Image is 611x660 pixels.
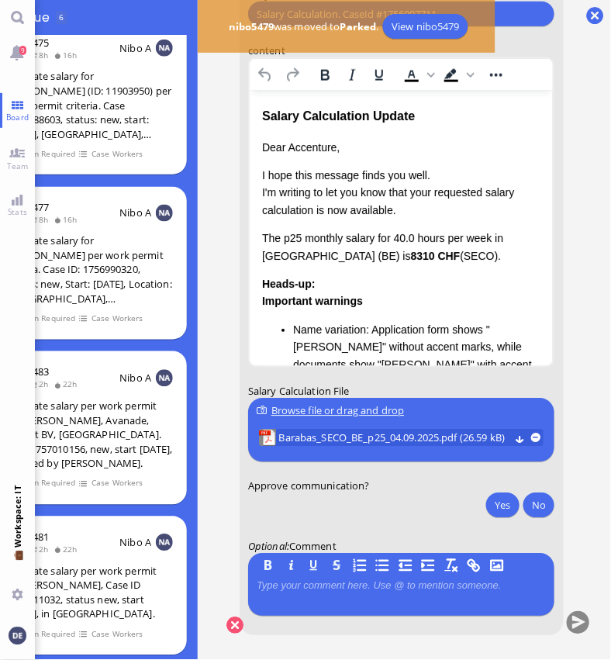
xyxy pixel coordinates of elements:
body: Rich Text Area. Press ALT-0 for help. [12,16,292,441]
span: Nibo A [119,41,151,55]
span: Approve communication? [248,479,370,493]
span: Case Workers [91,313,144,326]
span: Case Workers [91,477,144,490]
button: Redo [279,64,305,86]
button: Download Barabas_SECO_BE_p25_04.09.2025.pdf [515,434,525,444]
span: Action Required [7,477,77,490]
img: NA [156,40,173,57]
p: I hope this message finds you well. I'm writing to let you know that your requested salary calcul... [12,76,292,128]
button: B [260,558,277,575]
span: 16h [54,50,82,60]
button: No [523,493,554,518]
button: Undo [252,64,278,86]
button: Reveal or hide additional toolbar items [483,64,509,86]
span: Action Required [7,313,77,326]
span: Salary Calculation File [248,385,350,399]
span: 9 [19,46,26,55]
div: Calculate salary per work permit for [PERSON_NAME], Case ID 1757011032, status new, start [DATE],... [5,565,173,622]
span: Team [3,161,33,171]
iframe: Rich Text Area [250,91,554,366]
p: Dear Accenture, [12,48,292,65]
p: The p25 monthly salary for 40.0 hours per week in [GEOGRAPHIC_DATA] (BE) is (SECO). [12,139,292,174]
em: : [248,540,289,554]
strong: Important warnings [12,204,113,216]
div: Browse file or drag and drop [257,403,546,420]
a: View Barabas_SECO_BE_p25_04.09.2025.pdf [279,430,509,447]
span: Action Required [7,628,77,641]
span: Case Workers [91,147,144,161]
span: 2h [29,379,54,390]
span: 2h [29,544,54,555]
button: Underline [366,64,392,86]
span: 22h [54,379,82,390]
li: Name variation: Application form shows "[PERSON_NAME]" without accent marks, while documents show... [43,230,292,300]
button: Yes [486,493,519,518]
span: 16h [54,215,82,226]
b: Parked [340,19,377,33]
span: Nibo A [119,536,151,550]
span: Board [2,112,33,123]
img: Barabas_SECO_BE_p25_04.09.2025.pdf [259,430,276,447]
strong: 8310 CHF [161,159,211,171]
div: Background color Black [438,64,477,86]
div: Text color Black [399,64,437,86]
span: Case Workers [91,628,144,641]
img: NA [156,534,173,551]
button: remove [531,434,541,444]
button: I [282,558,299,575]
span: Comment [289,540,337,554]
span: 6 [59,12,64,22]
span: Stats [4,206,31,217]
button: U [305,558,323,575]
a: View nibo5479 [383,14,468,39]
b: nibo5479 [229,19,274,33]
span: 8h [29,50,54,60]
button: S [328,558,345,575]
span: Barabas_SECO_BE_p25_04.09.2025.pdf (26.59 kB) [279,430,509,447]
button: Bold [312,64,338,86]
span: Nibo A [119,371,151,385]
img: NA [156,205,173,222]
lob-view: Barabas_SECO_BE_p25_04.09.2025.pdf (26.59 kB) [259,430,544,447]
span: was moved to . [225,19,384,33]
div: Calculate salary for [PERSON_NAME] per work permit criteria. Case ID: 1756990320, Status: new, St... [5,234,173,306]
div: Calculate salary per work permit for [PERSON_NAME], Avanade, Project BV, [GEOGRAPHIC_DATA]. Case ... [5,399,173,472]
button: Italic [339,64,365,86]
div: Calculate salary for [PERSON_NAME] (ID: 11903950) per work permit criteria. Case 1756988603, stat... [5,69,173,141]
img: NA [156,370,173,387]
img: You [9,627,26,644]
span: 8h [29,215,54,226]
span: 💼 Workspace: IT [12,548,23,583]
span: 22h [54,544,82,555]
span: Action Required [7,147,77,161]
button: Cancel [226,617,243,634]
span: Optional [248,540,287,554]
span: Nibo A [119,206,151,220]
div: Salary Calculation Update [12,16,292,36]
strong: Heads-up: [12,187,65,199]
